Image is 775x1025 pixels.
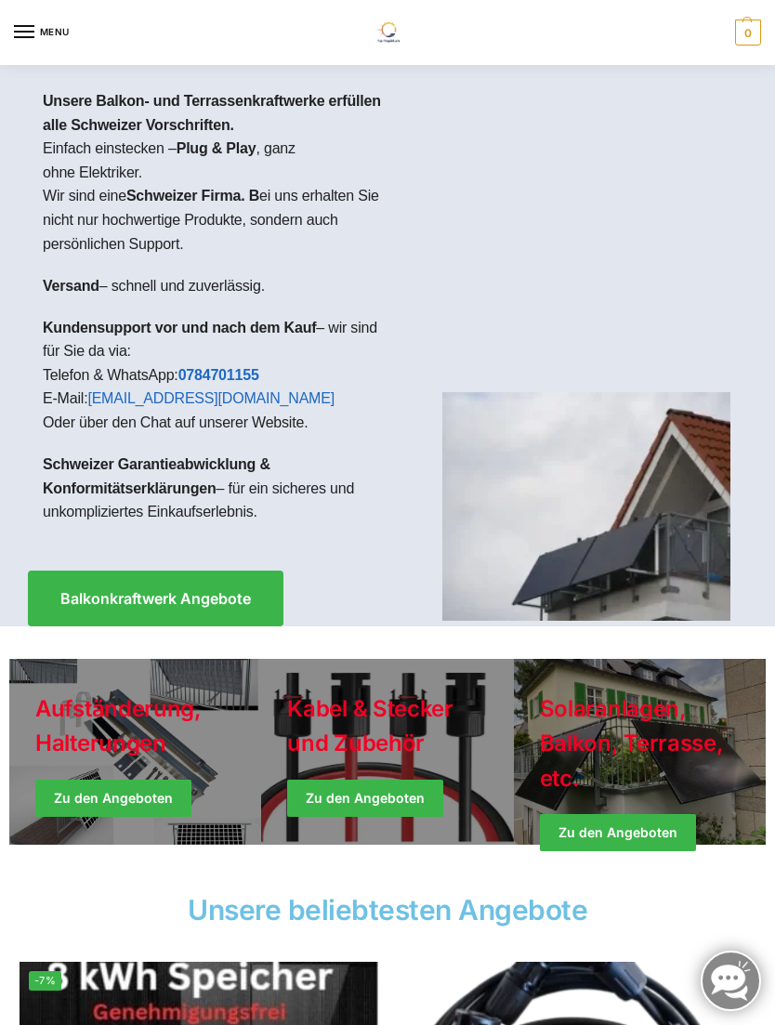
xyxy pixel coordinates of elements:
strong: Schweizer Garantieabwicklung & Konformitätserklärungen [43,456,270,496]
a: [EMAIL_ADDRESS][DOMAIN_NAME] [87,390,335,406]
strong: Plug & Play [177,140,256,156]
a: Winter Jackets [514,659,766,845]
p: – wir sind für Sie da via: Telefon & WhatsApp: E-Mail: Oder über den Chat auf unserer Website. [43,316,382,435]
p: – schnell und zuverlässig. [43,274,382,298]
a: 0 [730,20,761,46]
strong: Versand [43,278,99,294]
a: Holiday Style [261,659,513,845]
button: Menu [14,19,70,46]
strong: Kundensupport vor und nach dem Kauf [43,320,316,335]
nav: Cart contents [730,20,761,46]
strong: Schweizer Firma. B [126,188,259,204]
p: Wir sind eine ei uns erhalten Sie nicht nur hochwertige Produkte, sondern auch persönlichen Support. [43,184,382,256]
img: Solaranlagen, Speicheranlagen und Energiesparprodukte [365,22,409,43]
span: 0 [735,20,761,46]
span: Balkonkraftwerk Angebote [60,591,251,606]
a: Holiday Style [9,659,261,845]
h2: Unsere beliebtesten Angebote [9,896,766,924]
strong: Unsere Balkon- und Terrassenkraftwerke erfüllen alle Schweizer Vorschriften. [43,93,381,133]
a: 0784701155 [178,367,259,383]
p: – für ein sicheres und unkompliziertes Einkaufserlebnis. [43,453,382,524]
img: Home 1 [442,392,730,621]
div: Einfach einstecken – , ganz ohne Elektriker. [28,74,397,557]
a: Balkonkraftwerk Angebote [28,571,283,626]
